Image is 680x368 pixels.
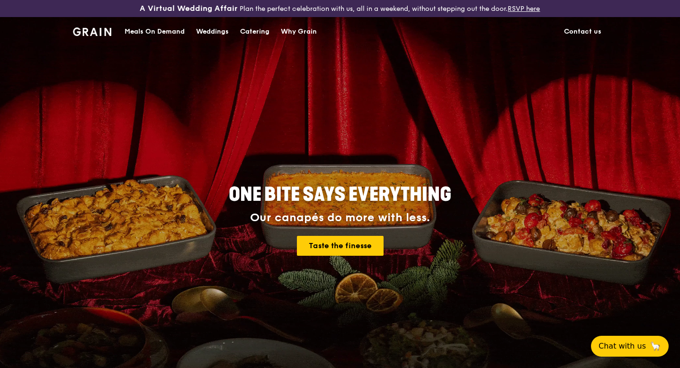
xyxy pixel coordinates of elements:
span: ONE BITE SAYS EVERYTHING [229,183,451,206]
span: Chat with us [599,341,646,352]
a: RSVP here [508,5,540,13]
div: Catering [240,18,269,46]
a: Taste the finesse [297,236,384,256]
a: Weddings [190,18,234,46]
div: Why Grain [281,18,317,46]
a: GrainGrain [73,17,111,45]
a: Why Grain [275,18,322,46]
div: Meals On Demand [125,18,185,46]
button: Chat with us🦙 [591,336,669,357]
div: Our canapés do more with less. [170,211,510,224]
a: Catering [234,18,275,46]
a: Contact us [558,18,607,46]
span: 🦙 [650,341,661,352]
img: Grain [73,27,111,36]
div: Plan the perfect celebration with us, all in a weekend, without stepping out the door. [113,4,566,13]
h3: A Virtual Wedding Affair [140,4,238,13]
div: Weddings [196,18,229,46]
